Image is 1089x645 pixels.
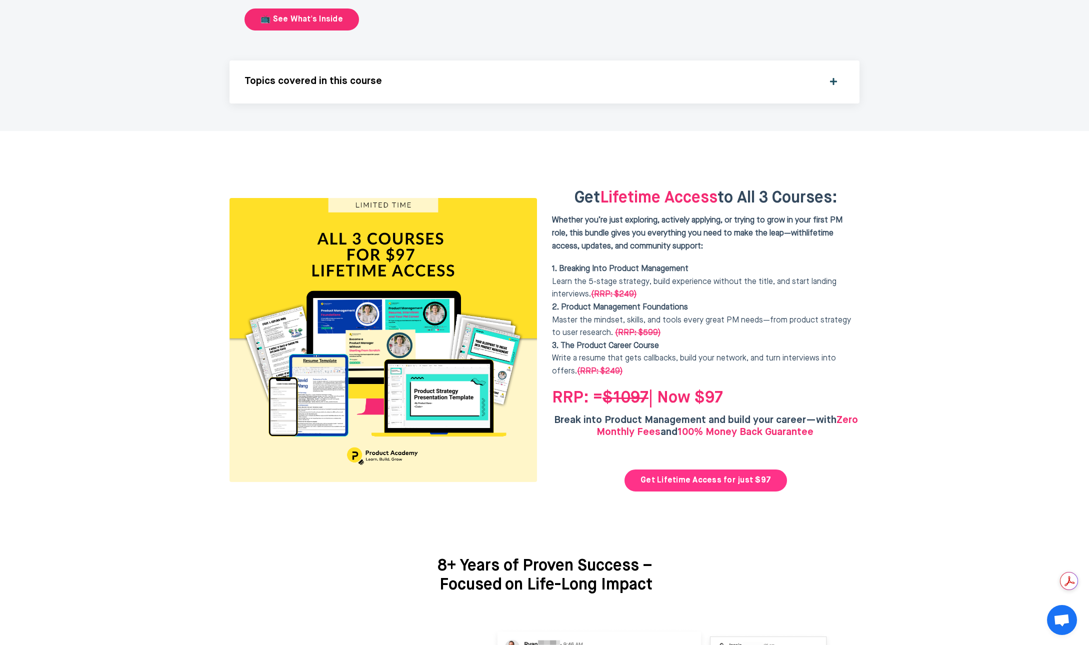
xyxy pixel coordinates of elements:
span: Get [574,190,837,206]
a: 📺 See What's Inside [244,8,359,30]
span: (RRP: $249) [577,367,622,375]
h5: Topics covered in this course [244,75,818,87]
span: (RRP: $599) [615,329,660,337]
span: $1097 [602,390,648,406]
span: Learn the 5-stage strategy, build experience without the title, and start landing interviews. [552,278,836,299]
a: Open chat [1047,605,1077,635]
span: Whether you’re just exploring, actively applying, or trying to grow in your first PM role, this b... [552,216,842,250]
strong: 100% Money Back Guarantee [677,427,813,437]
span: Z [596,415,858,437]
span: RRP: = | Now $97 [552,390,723,406]
span: (RRP: $249) [591,290,636,298]
span: lifetime access, updates, and community support: [552,229,833,250]
b: 1. Breaking Into Product Management [552,265,688,273]
strong: Break into Product Management and build your career—with and [554,415,858,437]
span: to All 3 Courses: [717,190,837,206]
b: 2. Product Management Foundations [552,303,688,311]
b: 3. The Product Career Course [552,342,659,350]
span: ero Monthly Fees [596,415,858,437]
span: Write a resume that gets callbacks, build your network, and turn interviews into offers. [552,342,836,375]
span: Lifetime Access [600,190,837,206]
h2: 8+ Years of Proven Success – Focused on Life-Long Impact [419,556,669,595]
span: Master the mindset, skills, and tools every great PM needs—from product strategy to user research. [552,316,851,337]
a: Get Lifetime Access for just $97 [624,469,787,491]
